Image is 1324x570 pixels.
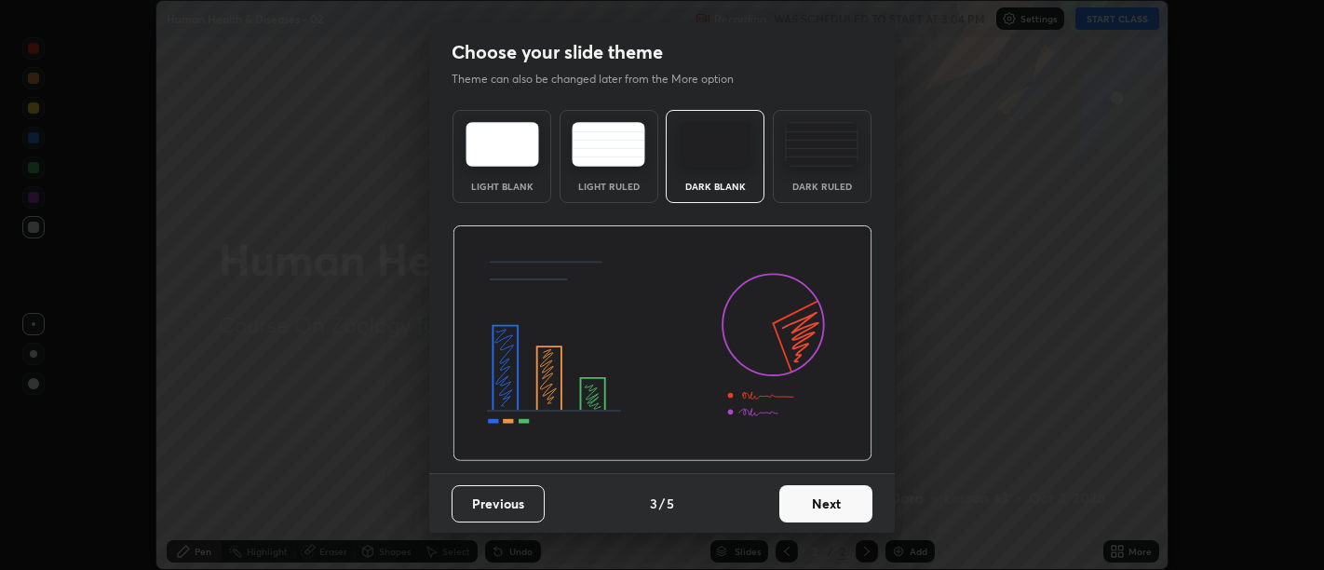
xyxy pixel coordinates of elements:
div: Dark Ruled [785,182,859,191]
h4: 3 [650,494,657,513]
button: Next [779,485,872,522]
div: Light Ruled [572,182,646,191]
button: Previous [452,485,545,522]
div: Dark Blank [678,182,752,191]
img: darkRuledTheme.de295e13.svg [785,122,858,167]
img: lightRuledTheme.5fabf969.svg [572,122,645,167]
img: darkTheme.f0cc69e5.svg [679,122,752,167]
h4: 5 [667,494,674,513]
h2: Choose your slide theme [452,40,663,64]
img: darkThemeBanner.d06ce4a2.svg [453,225,872,462]
h4: / [659,494,665,513]
div: Light Blank [465,182,539,191]
img: lightTheme.e5ed3b09.svg [466,122,539,167]
p: Theme can also be changed later from the More option [452,71,753,88]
